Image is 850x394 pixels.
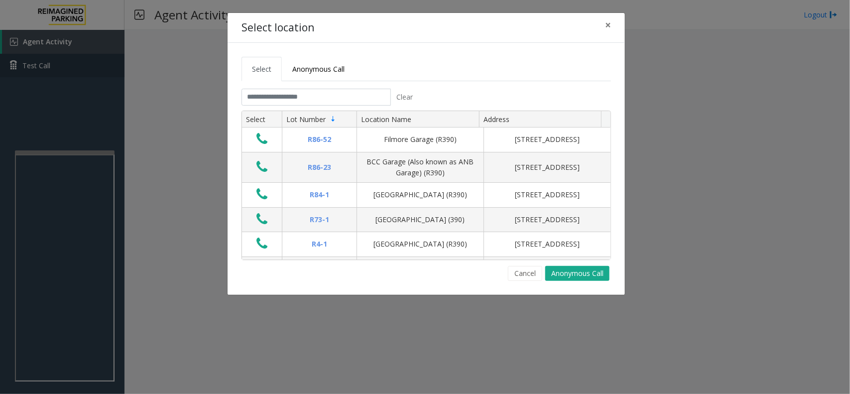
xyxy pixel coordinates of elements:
[363,156,478,179] div: BCC Garage (Also known as ANB Garage) (R390)
[545,266,609,281] button: Anonymous Call
[605,18,611,32] span: ×
[508,266,542,281] button: Cancel
[598,13,618,37] button: Close
[490,214,605,225] div: [STREET_ADDRESS]
[292,64,345,74] span: Anonymous Call
[363,134,478,145] div: Filmore Garage (R390)
[363,214,478,225] div: [GEOGRAPHIC_DATA] (390)
[329,115,337,123] span: Sortable
[288,214,351,225] div: R73-1
[490,239,605,250] div: [STREET_ADDRESS]
[242,111,610,260] div: Data table
[288,162,351,173] div: R86-23
[288,239,351,250] div: R4-1
[363,239,478,250] div: [GEOGRAPHIC_DATA] (R390)
[242,111,282,128] th: Select
[252,64,271,74] span: Select
[288,134,351,145] div: R86-52
[288,189,351,200] div: R84-1
[363,189,478,200] div: [GEOGRAPHIC_DATA] (R390)
[242,20,314,36] h4: Select location
[490,162,605,173] div: [STREET_ADDRESS]
[490,134,605,145] div: [STREET_ADDRESS]
[484,115,509,124] span: Address
[286,115,326,124] span: Lot Number
[490,189,605,200] div: [STREET_ADDRESS]
[361,115,411,124] span: Location Name
[391,89,419,106] button: Clear
[242,57,611,81] ul: Tabs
